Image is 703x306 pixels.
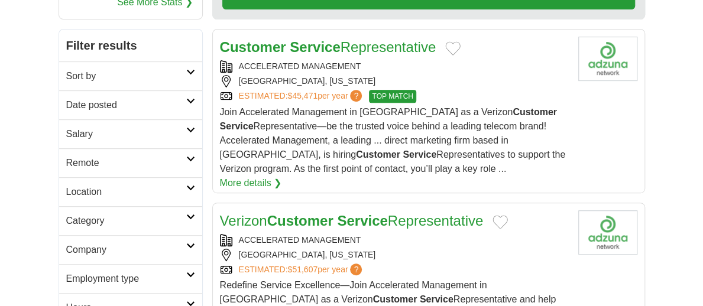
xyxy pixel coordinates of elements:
span: TOP MATCH [369,90,416,103]
img: Company logo [578,210,637,255]
h2: Remote [66,156,186,170]
strong: Service [290,39,340,55]
div: [GEOGRAPHIC_DATA], [US_STATE] [220,75,569,87]
a: Remote [59,148,202,177]
strong: Customer [373,294,417,304]
h2: Company [66,243,186,257]
a: Employment type [59,264,202,293]
span: $51,607 [287,265,318,274]
span: Join Accelerated Management in [GEOGRAPHIC_DATA] as a Verizon Representative—be the trusted voice... [220,107,566,174]
h2: Employment type [66,272,186,286]
button: Add to favorite jobs [493,215,508,229]
strong: Customer [513,107,557,117]
a: Salary [59,119,202,148]
a: Category [59,206,202,235]
strong: Service [403,149,436,159]
strong: Service [220,121,254,131]
div: ACCELERATED MANAGEMENT [220,60,569,73]
a: ESTIMATED:$51,607per year? [239,263,365,276]
a: VerizonCustomer ServiceRepresentative [220,213,484,229]
strong: Customer [220,39,286,55]
a: ESTIMATED:$45,471per year? [239,90,365,103]
h2: Salary [66,127,186,141]
a: Location [59,177,202,206]
h2: Date posted [66,98,186,112]
a: Sort by [59,61,202,90]
span: ? [350,90,362,102]
strong: Customer [356,149,400,159]
span: $45,471 [287,91,318,100]
div: ACCELERATED MANAGEMENT [220,234,569,246]
strong: Customer [267,213,333,229]
span: ? [350,263,362,275]
a: Company [59,235,202,264]
h2: Sort by [66,69,186,83]
div: [GEOGRAPHIC_DATA], [US_STATE] [220,249,569,261]
a: More details ❯ [220,176,282,190]
button: Add to favorite jobs [445,41,461,56]
h2: Location [66,185,186,199]
h2: Category [66,214,186,228]
a: Customer ServiceRepresentative [220,39,436,55]
img: Company logo [578,37,637,81]
h2: Filter results [59,30,202,61]
strong: Service [337,213,387,229]
a: Date posted [59,90,202,119]
strong: Service [420,294,453,304]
